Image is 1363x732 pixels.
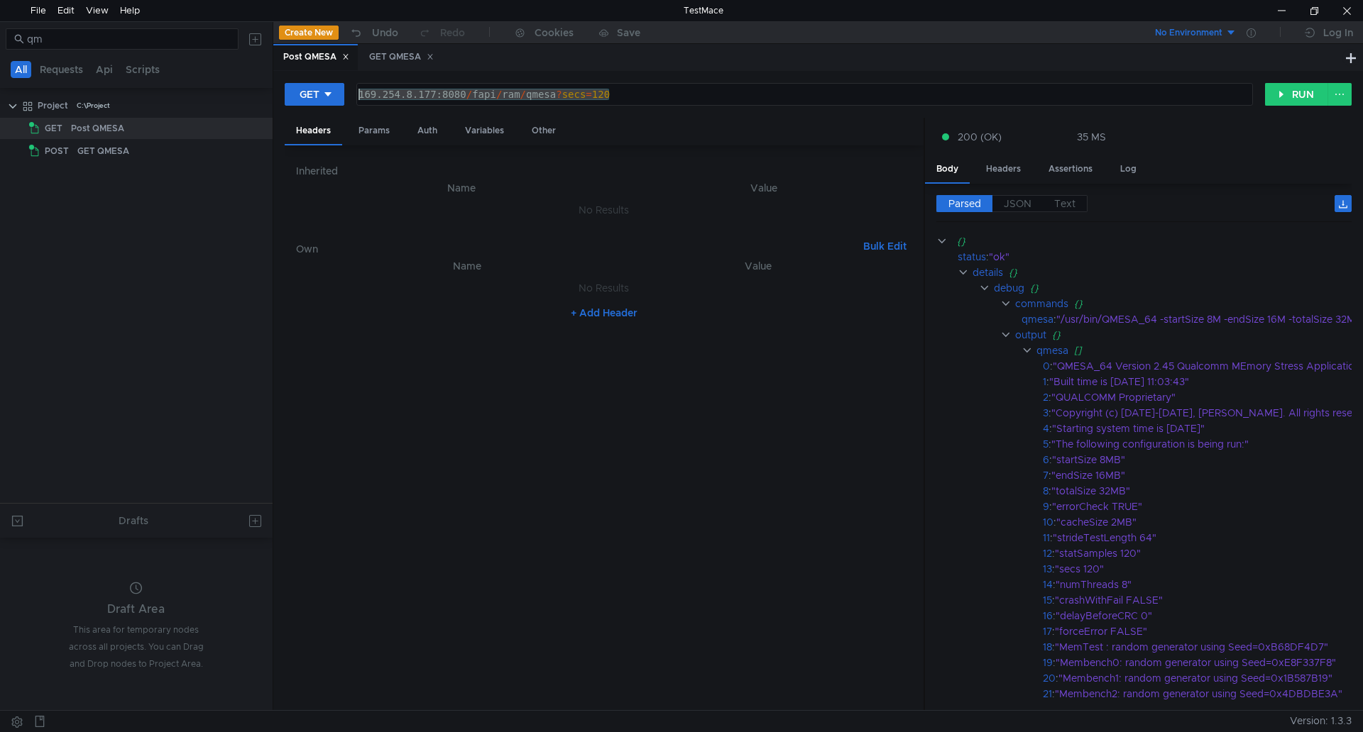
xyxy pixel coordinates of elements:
button: GET [285,83,344,106]
div: qmesa [1036,343,1068,358]
div: 20 [1043,670,1056,686]
button: Scripts [121,61,164,78]
div: 11 [1043,530,1050,545]
div: 2 [1043,389,1049,405]
div: 13 [1043,561,1052,577]
button: Create New [279,26,339,40]
th: Name [307,179,615,196]
div: 19 [1043,655,1053,670]
span: 200 (OK) [958,129,1002,145]
button: No Environment [1138,21,1237,44]
div: 15 [1043,592,1052,608]
span: Parsed [948,197,981,210]
div: Cookies [535,24,574,41]
div: 16 [1043,608,1053,623]
div: qmesa [1022,311,1053,327]
button: Bulk Edit [858,238,912,255]
div: Log [1109,156,1148,182]
div: GET QMESA [77,140,129,162]
div: 9 [1043,499,1049,514]
div: Headers [285,118,342,145]
div: 3 [1043,405,1049,421]
div: GET QMESA [369,50,434,65]
div: 35 MS [1077,131,1106,143]
button: Api [92,61,117,78]
div: Undo [372,24,398,41]
span: POST [45,140,69,162]
div: 8 [1043,483,1049,499]
div: Redo [440,24,465,41]
th: Value [615,257,901,274]
div: 10 [1043,514,1053,530]
nz-embed-empty: No Results [579,282,629,294]
div: Save [617,28,640,38]
th: Name [319,257,615,274]
div: output [1014,327,1046,343]
div: 4 [1043,421,1049,436]
div: C:\Project [77,95,110,116]
div: Drafts [119,512,148,529]
div: commands [1014,296,1068,311]
span: JSON [1004,197,1031,210]
div: Headers [975,156,1032,182]
div: debug [993,280,1024,296]
div: 6 [1043,452,1049,467]
div: details [972,265,1002,280]
span: Version: 1.3.3 [1290,711,1352,731]
button: Requests [35,61,87,78]
div: 1 [1043,374,1046,389]
div: Auth [406,118,449,144]
input: Search... [27,31,230,47]
div: 18 [1043,639,1052,655]
div: Params [347,118,401,144]
div: Log In [1323,24,1353,41]
button: Undo [339,22,408,43]
div: Other [520,118,567,144]
div: No Environment [1155,26,1222,40]
div: status [958,249,986,265]
button: RUN [1265,83,1328,106]
div: 5 [1043,436,1049,452]
div: Post QMESA [283,50,349,65]
div: Project [38,95,68,116]
button: All [11,61,31,78]
div: Body [925,156,970,184]
div: 17 [1043,623,1052,639]
button: + Add Header [565,304,643,321]
h6: Inherited [296,162,912,179]
div: 12 [1043,545,1052,561]
h6: Own [296,240,858,257]
div: 21 [1043,686,1052,701]
button: Redo [408,22,475,43]
div: GET [300,87,319,102]
div: Post QMESA [71,118,124,139]
span: GET [45,118,62,139]
div: Variables [454,118,515,144]
div: 14 [1043,577,1053,592]
div: 0 [1043,358,1050,374]
span: Text [1054,197,1075,210]
th: Value [615,179,912,196]
div: 7 [1043,467,1049,483]
div: Assertions [1037,156,1104,182]
nz-embed-empty: No Results [579,204,629,216]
